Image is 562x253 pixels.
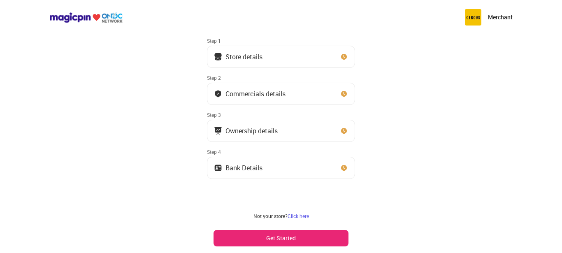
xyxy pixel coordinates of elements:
[225,92,286,96] div: Commercials details
[465,9,481,26] img: circus.b677b59b.png
[288,213,309,219] a: Click here
[488,13,513,21] p: Merchant
[214,53,222,61] img: storeIcon.9b1f7264.svg
[340,127,348,135] img: clock_icon_new.67dbf243.svg
[207,46,355,68] button: Store details
[207,120,355,142] button: Ownership details
[207,83,355,105] button: Commercials details
[340,53,348,61] img: clock_icon_new.67dbf243.svg
[214,164,222,172] img: ownership_icon.37569ceb.svg
[340,164,348,172] img: clock_icon_new.67dbf243.svg
[49,12,123,23] img: ondc-logo-new-small.8a59708e.svg
[214,127,222,135] img: commercials_icon.983f7837.svg
[207,149,355,155] div: Step 4
[214,230,348,246] button: Get Started
[207,157,355,179] button: Bank Details
[340,90,348,98] img: clock_icon_new.67dbf243.svg
[253,213,288,219] span: Not your store?
[207,37,355,44] div: Step 1
[225,166,262,170] div: Bank Details
[214,90,222,98] img: bank_details_tick.fdc3558c.svg
[207,74,355,81] div: Step 2
[225,55,262,59] div: Store details
[207,111,355,118] div: Step 3
[225,129,278,133] div: Ownership details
